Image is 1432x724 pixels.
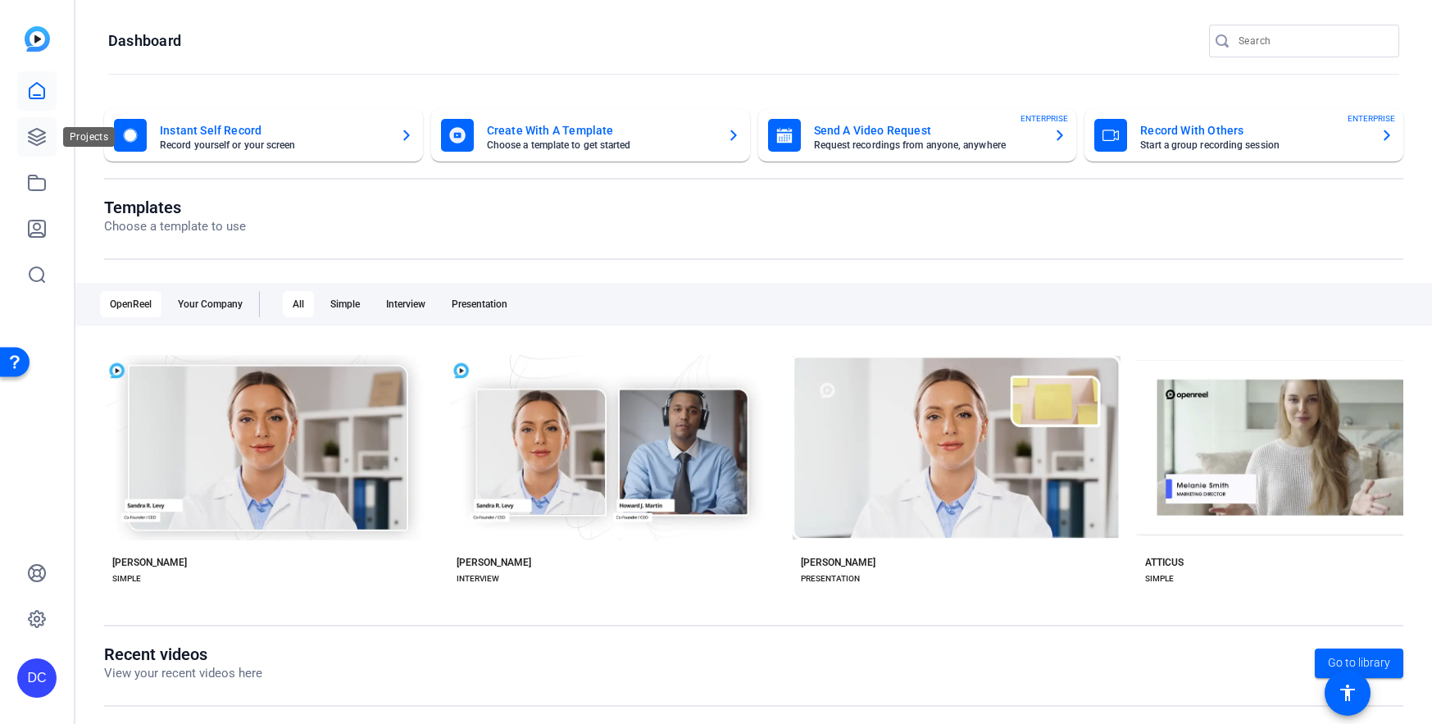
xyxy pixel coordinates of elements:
[104,644,262,664] h1: Recent videos
[487,140,714,150] mat-card-subtitle: Choose a template to get started
[104,217,246,236] p: Choose a template to use
[1338,683,1357,703] mat-icon: accessibility
[320,291,370,317] div: Simple
[801,556,875,569] div: [PERSON_NAME]
[104,198,246,217] h1: Templates
[112,556,187,569] div: [PERSON_NAME]
[487,121,714,140] mat-card-title: Create With A Template
[160,121,387,140] mat-card-title: Instant Self Record
[1315,649,1403,678] a: Go to library
[457,572,499,585] div: INTERVIEW
[104,664,262,683] p: View your recent videos here
[801,572,860,585] div: PRESENTATION
[457,556,531,569] div: [PERSON_NAME]
[1328,654,1390,672] span: Go to library
[108,31,181,51] h1: Dashboard
[376,291,435,317] div: Interview
[431,109,750,162] button: Create With A TemplateChoose a template to get started
[1145,572,1174,585] div: SIMPLE
[104,109,423,162] button: Instant Self RecordRecord yourself or your screen
[160,140,387,150] mat-card-subtitle: Record yourself or your screen
[63,127,115,147] div: Projects
[1348,112,1395,125] span: ENTERPRISE
[25,26,50,52] img: blue-gradient.svg
[100,291,161,317] div: OpenReel
[1140,121,1367,140] mat-card-title: Record With Others
[814,140,1041,150] mat-card-subtitle: Request recordings from anyone, anywhere
[1145,556,1184,569] div: ATTICUS
[283,291,314,317] div: All
[814,121,1041,140] mat-card-title: Send A Video Request
[1084,109,1403,162] button: Record With OthersStart a group recording sessionENTERPRISE
[168,291,252,317] div: Your Company
[1021,112,1068,125] span: ENTERPRISE
[758,109,1077,162] button: Send A Video RequestRequest recordings from anyone, anywhereENTERPRISE
[442,291,517,317] div: Presentation
[112,572,141,585] div: SIMPLE
[1239,31,1386,51] input: Search
[1140,140,1367,150] mat-card-subtitle: Start a group recording session
[17,658,57,698] div: DC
